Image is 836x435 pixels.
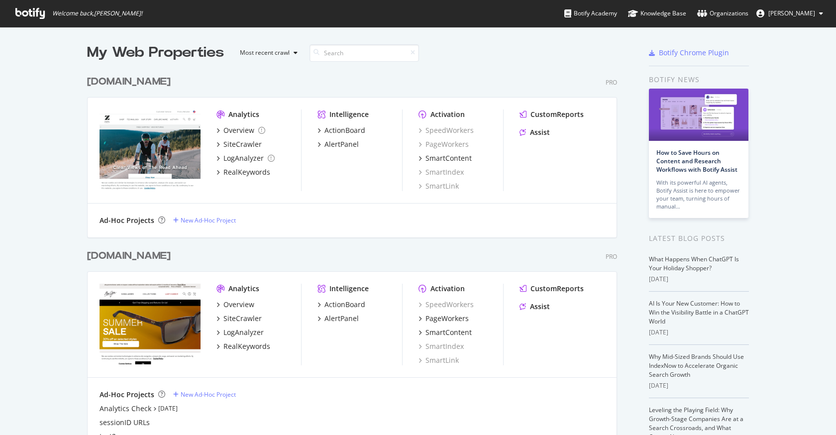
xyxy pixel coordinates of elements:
a: SiteCrawler [216,314,262,324]
div: [DOMAIN_NAME] [87,249,171,263]
div: Assist [530,127,550,137]
div: Analytics [228,109,259,119]
div: LogAnalyzer [223,153,264,163]
div: Overview [223,300,254,310]
a: How to Save Hours on Content and Research Workflows with Botify Assist [656,148,737,174]
a: Why Mid-Sized Brands Should Use IndexNow to Accelerate Organic Search Growth [649,352,744,379]
div: Overview [223,125,254,135]
a: SmartLink [418,355,459,365]
a: New Ad-Hoc Project [173,390,236,399]
a: PageWorkers [418,139,469,149]
div: New Ad-Hoc Project [181,390,236,399]
div: SiteCrawler [223,139,262,149]
div: Intelligence [329,284,369,294]
a: SmartContent [418,327,472,337]
div: AlertPanel [324,139,359,149]
div: Knowledge Base [628,8,686,18]
div: [DOMAIN_NAME] [87,75,171,89]
div: SmartContent [425,327,472,337]
div: Assist [530,302,550,312]
a: Overview [216,300,254,310]
a: Analytics Check [100,404,151,414]
a: LogAnalyzer [216,327,264,337]
a: RealKeywords [216,167,270,177]
div: Pro [606,252,617,261]
div: Botify Academy [564,8,617,18]
a: SmartIndex [418,167,464,177]
div: [DATE] [649,328,749,337]
a: AI Is Your New Customer: How to Win the Visibility Battle in a ChatGPT World [649,299,749,326]
button: [PERSON_NAME] [748,5,831,21]
div: My Web Properties [87,43,224,63]
div: New Ad-Hoc Project [181,216,236,224]
a: SmartIndex [418,341,464,351]
span: Welcome back, [PERSON_NAME] ! [52,9,142,17]
a: SpeedWorkers [418,300,474,310]
div: SiteCrawler [223,314,262,324]
a: [DOMAIN_NAME] [87,75,175,89]
a: AlertPanel [317,139,359,149]
a: New Ad-Hoc Project [173,216,236,224]
div: Activation [430,109,465,119]
div: Latest Blog Posts [649,233,749,244]
div: LogAnalyzer [223,327,264,337]
a: AlertPanel [317,314,359,324]
img: mauijim.com [100,284,201,364]
a: [DATE] [158,404,178,413]
a: LogAnalyzer [216,153,275,163]
a: Assist [520,302,550,312]
div: Analytics [228,284,259,294]
a: CustomReports [520,284,584,294]
div: Ad-Hoc Projects [100,390,154,400]
a: Assist [520,127,550,137]
div: With its powerful AI agents, Botify Assist is here to empower your team, turning hours of manual… [656,179,741,211]
div: ActionBoard [324,300,365,310]
a: Botify Chrome Plugin [649,48,729,58]
a: SmartContent [418,153,472,163]
a: RealKeywords [216,341,270,351]
a: ActionBoard [317,300,365,310]
button: Most recent crawl [232,45,302,61]
img: How to Save Hours on Content and Research Workflows with Botify Assist [649,89,748,141]
a: CustomReports [520,109,584,119]
div: CustomReports [530,109,584,119]
div: Ad-Hoc Projects [100,216,154,225]
div: [DATE] [649,381,749,390]
div: SmartContent [425,153,472,163]
a: Overview [216,125,265,135]
div: Botify Chrome Plugin [659,48,729,58]
div: RealKeywords [223,341,270,351]
a: SmartLink [418,181,459,191]
div: PageWorkers [425,314,469,324]
div: Pro [606,78,617,87]
input: Search [310,44,419,62]
a: SiteCrawler [216,139,262,149]
img: Zealoptics.com [100,109,201,190]
a: SpeedWorkers [418,125,474,135]
div: Organizations [697,8,748,18]
a: sessionID URLs [100,418,150,428]
div: Intelligence [329,109,369,119]
div: [DATE] [649,275,749,284]
span: Cody Walker [768,9,815,17]
a: ActionBoard [317,125,365,135]
div: AlertPanel [324,314,359,324]
div: RealKeywords [223,167,270,177]
div: Activation [430,284,465,294]
a: What Happens When ChatGPT Is Your Holiday Shopper? [649,255,739,272]
div: CustomReports [530,284,584,294]
div: ActionBoard [324,125,365,135]
div: Botify news [649,74,749,85]
div: Most recent crawl [240,50,290,56]
a: [DOMAIN_NAME] [87,249,175,263]
a: PageWorkers [418,314,469,324]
